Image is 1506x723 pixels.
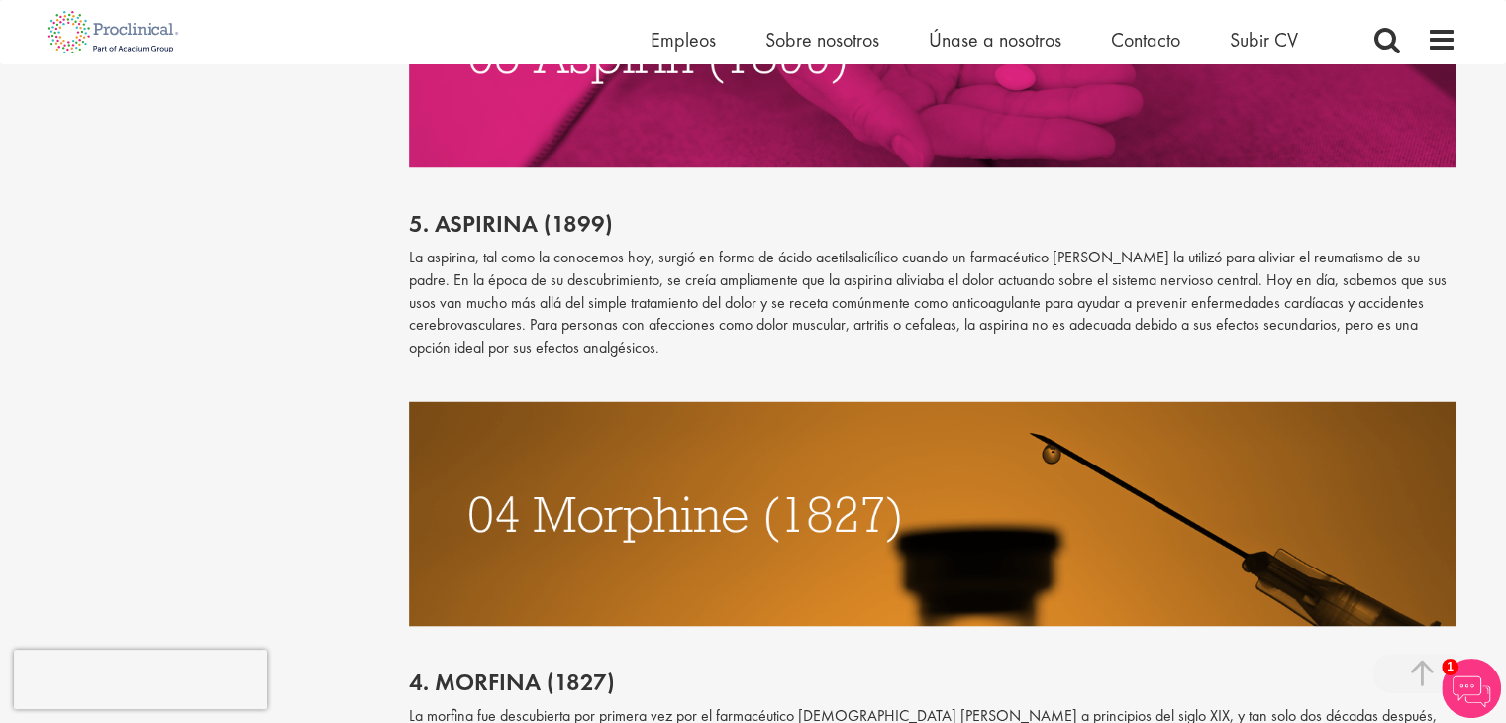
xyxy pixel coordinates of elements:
iframe: reCAPTCHA [14,650,267,709]
font: La aspirina, tal como la conocemos hoy, surgió en forma de ácido acetilsalicílico cuando un farma... [409,246,1447,357]
img: MORFINA (1827) [409,401,1456,626]
font: 5. Aspirina (1899) [409,207,613,238]
font: 1 [1447,660,1454,673]
a: Subir CV [1230,27,1298,52]
img: Chatbot [1442,659,1501,718]
a: Empleos [651,27,716,52]
font: 4. Morfina (1827) [409,666,615,696]
a: Sobre nosotros [765,27,879,52]
a: Contacto [1111,27,1180,52]
a: Únase a nosotros [929,27,1061,52]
